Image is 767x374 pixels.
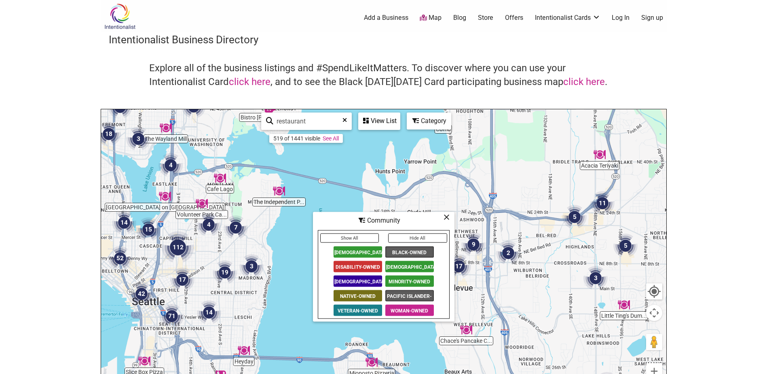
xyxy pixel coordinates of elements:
[196,198,208,210] div: Volunteer Park Cafe & Marketplace
[261,113,352,130] div: Type to search and filter
[273,135,320,142] div: 519 of 1441 visible
[160,122,172,134] div: The Wayland Mill
[314,213,454,228] div: Community
[149,62,618,89] h4: Explore all of the business listings and #SpendLikeItMatters. To discover where you can use your ...
[313,212,454,322] div: Filter by Community
[535,13,600,22] a: Intentionalist Cards
[460,324,472,336] div: Chace's Pancake Corral
[197,212,221,237] div: 4
[646,283,662,300] button: Your Location
[138,355,150,367] div: Slice Box Pizza
[385,276,434,287] span: Minority-Owned
[129,282,154,306] div: 42
[334,246,382,258] span: [DEMOGRAPHIC_DATA]-Owned
[170,268,194,292] div: 17
[408,113,450,129] div: Category
[366,356,378,368] div: Mioposto Pizzeria
[478,13,493,22] a: Store
[158,153,183,177] div: 4
[385,246,434,258] span: Black-Owned
[229,76,270,87] a: click here
[385,290,434,302] span: Pacific Islander-Owned
[594,149,606,161] div: Acacia Teriyaki
[162,231,194,263] div: 112
[447,254,471,278] div: 17
[126,127,150,151] div: 3
[407,113,451,130] div: Filter by category
[388,234,447,243] button: Hide All
[385,261,434,272] span: [DEMOGRAPHIC_DATA]-Owned
[646,305,662,321] button: Map camera controls
[420,13,442,23] a: Map
[97,122,121,146] div: 18
[562,205,587,229] div: 5
[323,135,339,142] a: See All
[136,217,161,242] div: 15
[334,261,382,272] span: Disability-Owned
[197,300,221,325] div: 14
[109,32,659,47] h3: Intentionalist Business Directory
[563,76,605,87] a: click here
[112,210,136,235] div: 14
[453,13,466,22] a: Blog
[224,215,248,240] div: 7
[334,305,382,316] span: Veteran-Owned
[583,266,608,290] div: 3
[359,113,399,129] div: View List
[238,344,250,357] div: Heyday
[160,304,184,328] div: 71
[496,241,520,265] div: 2
[613,234,638,258] div: 5
[612,13,630,22] a: Log In
[320,234,379,243] button: Show All
[618,299,630,311] div: Little Ting's Dumplings
[461,232,486,257] div: 9
[505,13,523,22] a: Offers
[641,13,663,22] a: Sign up
[108,246,132,270] div: 52
[646,334,662,350] button: Drag Pegman onto the map to open Street View
[214,172,226,184] div: Cafe Lago
[385,305,434,316] span: Woman-Owned
[334,290,382,302] span: Native-Owned
[239,254,264,278] div: 3
[213,260,237,285] div: 19
[437,112,449,124] div: Como
[273,113,347,129] input: Type to find and filter...
[334,276,382,287] span: [DEMOGRAPHIC_DATA]-Owned
[364,13,408,22] a: Add a Business
[273,185,285,197] div: The Independent Pizzeria
[590,191,615,215] div: 11
[358,113,400,130] div: See a list of the visible businesses
[159,190,171,202] div: Siam on Eastlake
[101,3,139,30] img: Intentionalist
